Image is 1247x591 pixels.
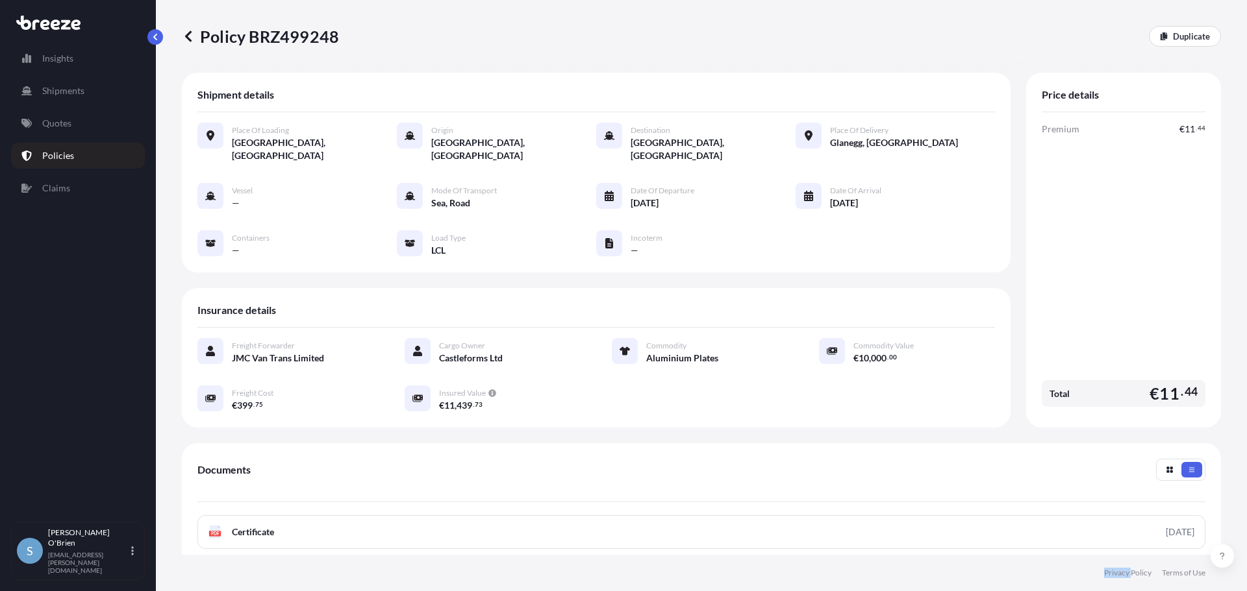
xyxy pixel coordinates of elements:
[1196,126,1197,130] span: .
[631,125,670,136] span: Destination
[859,354,869,363] span: 10
[1179,125,1185,134] span: €
[1104,568,1152,578] a: Privacy Policy
[431,186,497,196] span: Mode of Transport
[473,402,474,407] span: .
[1150,385,1159,402] span: €
[232,233,270,243] span: Containers
[853,354,859,363] span: €
[431,197,470,210] span: Sea, Road
[11,143,145,169] a: Policies
[42,117,71,130] p: Quotes
[1198,126,1205,130] span: 44
[439,401,444,410] span: €
[871,354,887,363] span: 000
[830,136,958,149] span: Glanegg, [GEOGRAPHIC_DATA]
[853,341,914,351] span: Commodity Value
[1181,388,1183,396] span: .
[457,401,472,410] span: 439
[631,244,638,257] span: —
[631,136,796,162] span: [GEOGRAPHIC_DATA], [GEOGRAPHIC_DATA]
[1185,388,1198,396] span: 44
[211,531,220,536] text: PDF
[11,78,145,104] a: Shipments
[42,84,84,97] p: Shipments
[11,175,145,201] a: Claims
[646,352,718,365] span: Aluminium Plates
[631,233,662,243] span: Incoterm
[1173,30,1210,43] p: Duplicate
[255,402,263,407] span: 75
[11,110,145,136] a: Quotes
[197,304,276,317] span: Insurance details
[1042,123,1079,136] span: Premium
[830,197,858,210] span: [DATE]
[232,244,240,257] span: —
[42,52,73,65] p: Insights
[42,182,70,195] p: Claims
[439,388,486,398] span: Insured Value
[1162,568,1205,578] a: Terms of Use
[1159,385,1179,402] span: 11
[48,527,129,548] p: [PERSON_NAME] O'Brien
[887,355,888,359] span: .
[1149,26,1221,47] a: Duplicate
[1166,525,1194,538] div: [DATE]
[197,463,251,476] span: Documents
[431,125,453,136] span: Origin
[431,244,446,257] span: LCL
[232,136,397,162] span: [GEOGRAPHIC_DATA], [GEOGRAPHIC_DATA]
[1042,88,1099,101] span: Price details
[439,341,485,351] span: Cargo Owner
[444,401,455,410] span: 11
[232,401,237,410] span: €
[631,197,659,210] span: [DATE]
[27,544,33,557] span: S
[869,354,871,363] span: ,
[232,186,253,196] span: Vessel
[232,525,274,538] span: Certificate
[1185,125,1195,134] span: 11
[232,197,240,210] span: —
[232,388,273,398] span: Freight Cost
[253,402,255,407] span: .
[475,402,483,407] span: 73
[232,125,289,136] span: Place of Loading
[232,341,295,351] span: Freight Forwarder
[42,149,74,162] p: Policies
[237,401,253,410] span: 399
[646,341,686,351] span: Commodity
[439,352,503,365] span: Castleforms Ltd
[182,26,339,47] p: Policy BRZ499248
[48,551,129,574] p: [EMAIL_ADDRESS][PERSON_NAME][DOMAIN_NAME]
[232,352,324,365] span: JMC Van Trans Limited
[889,355,897,359] span: 00
[197,515,1205,549] a: PDFCertificate[DATE]
[631,186,694,196] span: Date of Departure
[431,136,596,162] span: [GEOGRAPHIC_DATA], [GEOGRAPHIC_DATA]
[455,401,457,410] span: ,
[830,125,888,136] span: Place of Delivery
[431,233,466,243] span: Load Type
[197,88,274,101] span: Shipment details
[1050,387,1070,400] span: Total
[11,45,145,71] a: Insights
[830,186,881,196] span: Date of Arrival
